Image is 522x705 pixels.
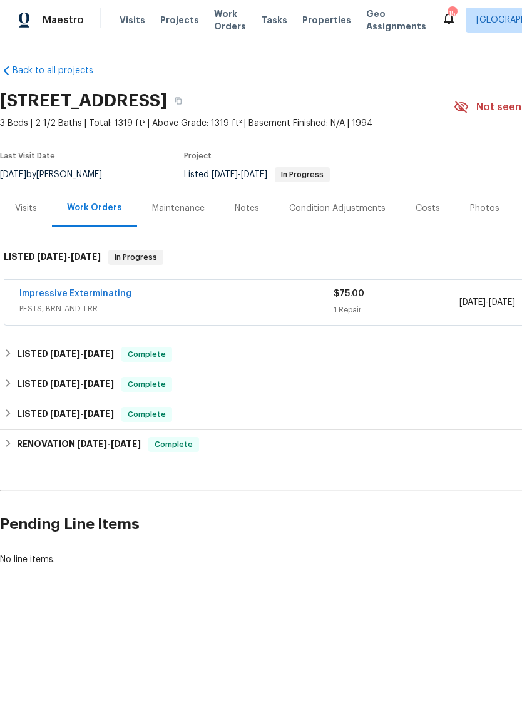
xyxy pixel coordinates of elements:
[214,8,246,33] span: Work Orders
[111,440,141,448] span: [DATE]
[334,289,364,298] span: $75.00
[50,349,80,358] span: [DATE]
[77,440,107,448] span: [DATE]
[489,298,515,307] span: [DATE]
[50,409,114,418] span: -
[19,302,334,315] span: PESTS, BRN_AND_LRR
[110,251,162,264] span: In Progress
[50,409,80,418] span: [DATE]
[459,298,486,307] span: [DATE]
[123,378,171,391] span: Complete
[43,14,84,26] span: Maestro
[84,409,114,418] span: [DATE]
[19,289,131,298] a: Impressive Exterminating
[4,250,101,265] h6: LISTED
[84,349,114,358] span: [DATE]
[167,90,190,112] button: Copy Address
[37,252,101,261] span: -
[416,202,440,215] div: Costs
[212,170,267,179] span: -
[50,379,80,388] span: [DATE]
[50,349,114,358] span: -
[150,438,198,451] span: Complete
[123,348,171,361] span: Complete
[276,171,329,178] span: In Progress
[448,8,456,20] div: 15
[17,437,141,452] h6: RENOVATION
[77,440,141,448] span: -
[241,170,267,179] span: [DATE]
[235,202,259,215] div: Notes
[17,407,114,422] h6: LISTED
[459,296,515,309] span: -
[71,252,101,261] span: [DATE]
[160,14,199,26] span: Projects
[152,202,205,215] div: Maintenance
[470,202,499,215] div: Photos
[120,14,145,26] span: Visits
[67,202,122,214] div: Work Orders
[302,14,351,26] span: Properties
[261,16,287,24] span: Tasks
[84,379,114,388] span: [DATE]
[184,170,330,179] span: Listed
[334,304,459,316] div: 1 Repair
[15,202,37,215] div: Visits
[37,252,67,261] span: [DATE]
[17,377,114,392] h6: LISTED
[17,347,114,362] h6: LISTED
[366,8,426,33] span: Geo Assignments
[212,170,238,179] span: [DATE]
[50,379,114,388] span: -
[123,408,171,421] span: Complete
[289,202,386,215] div: Condition Adjustments
[184,152,212,160] span: Project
